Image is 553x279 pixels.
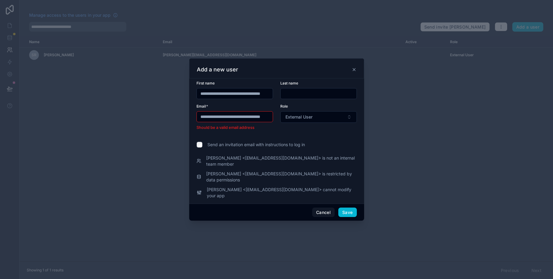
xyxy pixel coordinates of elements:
button: Save [338,208,357,217]
button: Select Button [280,111,357,123]
span: Send an invitation email with instructions to log in [207,142,305,148]
span: Role [280,104,288,108]
span: [PERSON_NAME] <[EMAIL_ADDRESS][DOMAIN_NAME]> is not an internal team member [206,155,357,167]
span: [PERSON_NAME] <[EMAIL_ADDRESS][DOMAIN_NAME]> is restricted by data permissions [206,171,357,183]
span: Last name [280,81,298,85]
span: External User [285,114,312,120]
span: [PERSON_NAME] <[EMAIL_ADDRESS][DOMAIN_NAME]> cannot modify your app [207,187,357,199]
span: Email [196,104,206,108]
input: Send an invitation email with instructions to log in [196,142,203,148]
span: First name [196,81,215,85]
li: Should be a valid email address [196,125,273,131]
button: Cancel [312,208,335,217]
h3: Add a new user [197,66,238,73]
